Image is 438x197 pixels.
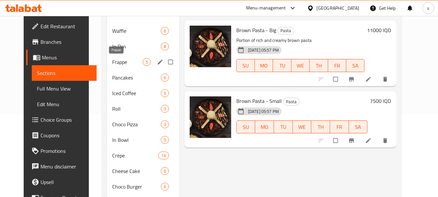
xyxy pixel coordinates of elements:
button: TU [273,59,291,72]
span: Promotions [41,147,92,155]
div: Roll3 [107,101,179,117]
span: FR [331,61,344,70]
span: Menus [42,54,92,61]
button: SU [236,59,255,72]
button: SA [349,120,368,133]
span: Frappe [112,58,143,66]
span: Pancakes [112,74,161,81]
p: Portion of rich and creamy brown pasta [236,36,365,44]
div: Pasta [283,98,300,105]
div: items [161,27,169,35]
span: Edit Restaurant [41,22,92,30]
button: delete [378,72,394,86]
button: TU [274,120,293,133]
a: Promotions [26,143,97,159]
div: Crepe16 [107,148,179,163]
span: MO [257,61,270,70]
span: WE [294,61,307,70]
span: Brown Pasta - Big [236,25,276,35]
a: Full Menu View [32,81,97,96]
div: Choco Burger6 [107,179,179,194]
span: [DATE] 05:57 PM [245,47,281,53]
span: Pasta [283,98,299,105]
span: WE [295,122,309,132]
span: Select to update [329,73,343,85]
span: TU [277,122,290,132]
a: Edit Restaurant [26,18,97,34]
button: WE [293,120,312,133]
div: Frappe5edit [107,54,179,70]
span: 5 [143,59,150,65]
div: Pasta [278,27,294,35]
span: 6 [161,168,169,174]
h6: 7500 IQD [370,96,391,105]
span: Select to update [329,134,343,147]
div: items [161,167,169,175]
div: items [161,183,169,191]
span: 3 [161,106,169,112]
span: 6 [161,75,169,81]
button: Branch-specific-item [344,133,360,148]
a: Edit Menu [32,96,97,112]
div: Iced Coffee5 [107,85,179,101]
span: In Pan [112,43,161,50]
button: WE [291,59,310,72]
span: Choice Groups [41,116,92,124]
span: Waffle [112,27,161,35]
a: Edit menu item [365,76,373,82]
button: TH [310,59,328,72]
div: Pancakes6 [107,70,179,85]
span: TH [312,61,325,70]
span: [DATE] 05:57 PM [245,108,281,115]
img: Brown Pasta - Small [190,96,231,138]
button: MO [255,59,273,72]
span: 5 [161,90,169,96]
a: Coupons [26,128,97,143]
a: Branches [26,34,97,50]
span: Upsell [41,178,92,186]
span: Menu disclaimer [41,163,92,170]
span: a [427,5,429,12]
a: Sections [32,65,97,81]
span: Cheese Cake [112,167,161,175]
span: 3 [161,121,169,128]
a: Menus [26,50,97,65]
span: Sections [37,69,92,77]
a: Edit menu item [365,137,373,144]
div: In Bowl5 [107,132,179,148]
button: SA [346,59,364,72]
span: 6 [161,28,169,34]
button: Branch-specific-item [344,72,360,86]
span: Choco Pizza [112,120,161,128]
span: Edit Menu [37,100,92,108]
button: MO [255,120,274,133]
span: 8 [161,43,169,50]
a: Choice Groups [26,112,97,128]
div: [GEOGRAPHIC_DATA] [316,5,359,12]
span: MO [258,122,271,132]
div: items [161,43,169,50]
h6: 11000 IQD [367,26,391,35]
span: 16 [159,153,168,159]
div: items [161,136,169,144]
span: Coupons [41,131,92,139]
span: SA [351,122,365,132]
span: Branches [41,38,92,46]
span: Iced Coffee [112,89,161,97]
span: 6 [161,184,169,190]
span: TU [276,61,289,70]
span: Choco Burger [112,183,161,191]
div: Choco Pizza3 [107,117,179,132]
span: In Bowl [112,136,161,144]
button: FR [330,120,349,133]
span: SA [349,61,362,70]
button: delete [378,133,394,148]
span: Crepe [112,152,159,159]
span: Pasta [278,27,294,34]
div: items [161,74,169,81]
